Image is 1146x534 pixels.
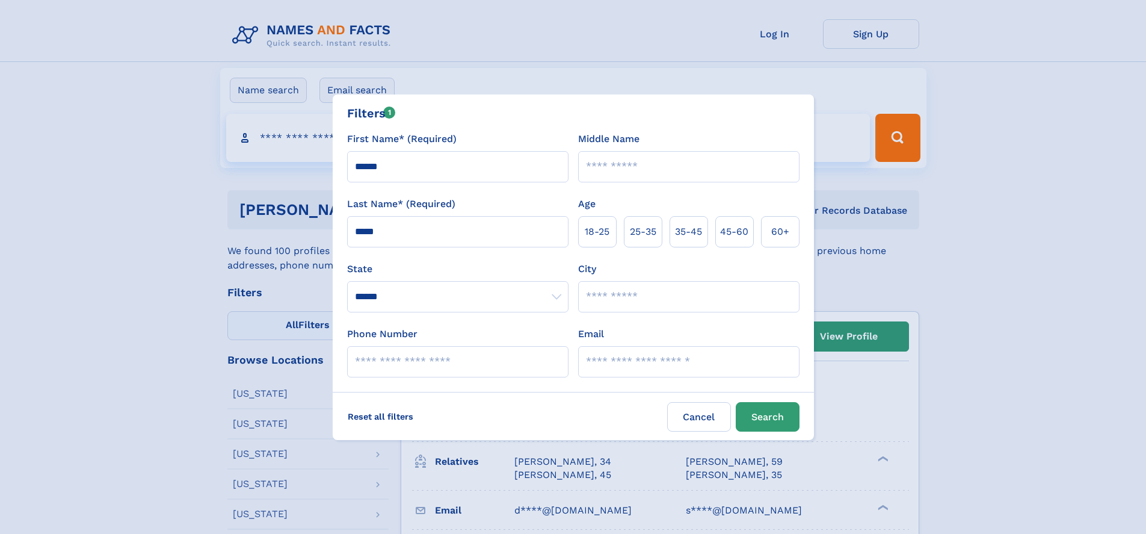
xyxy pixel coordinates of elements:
[675,225,702,239] span: 35‑45
[347,104,396,122] div: Filters
[340,402,421,431] label: Reset all filters
[771,225,789,239] span: 60+
[347,197,455,211] label: Last Name* (Required)
[585,225,609,239] span: 18‑25
[720,225,748,239] span: 45‑60
[578,327,604,341] label: Email
[347,132,457,146] label: First Name* (Required)
[578,262,596,276] label: City
[347,327,417,341] label: Phone Number
[630,225,656,239] span: 25‑35
[578,132,639,146] label: Middle Name
[347,262,568,276] label: State
[667,402,731,432] label: Cancel
[736,402,799,432] button: Search
[578,197,596,211] label: Age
